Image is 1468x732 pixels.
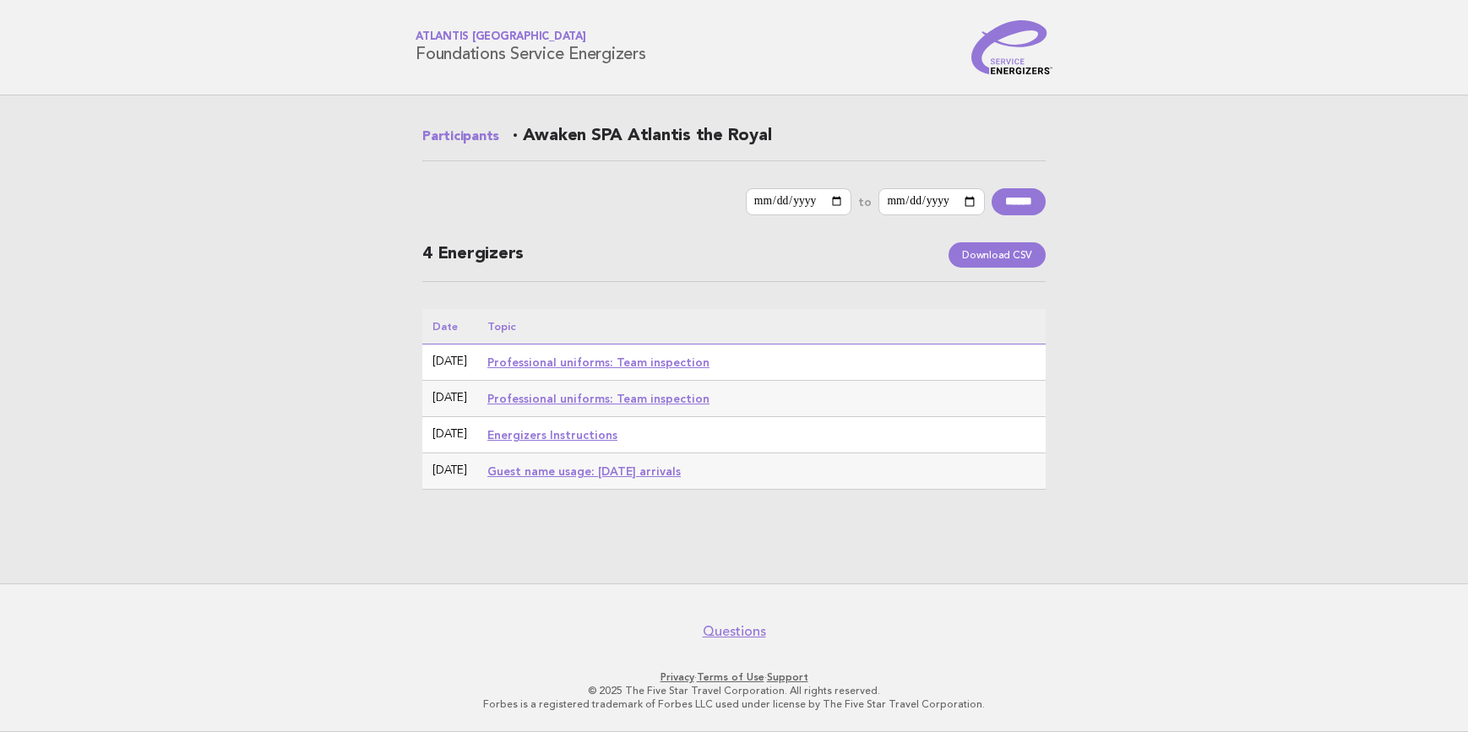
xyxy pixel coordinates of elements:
[949,242,1046,268] a: Download CSV
[487,464,681,478] a: Guest name usage: [DATE] arrivals
[487,392,710,405] a: Professional uniforms: Team inspection
[217,697,1251,711] p: Forbes is a registered trademark of Forbes LLC used under license by The Five Star Travel Corpora...
[487,355,710,369] a: Professional uniforms: Team inspection
[422,453,477,490] td: [DATE]
[697,671,764,683] a: Terms of Use
[416,32,646,63] h1: Foundations Service Energizers
[477,309,1046,344] th: Topic
[971,20,1052,74] img: Service Energizers
[858,194,872,209] label: to
[217,684,1251,697] p: © 2025 The Five Star Travel Corporation. All rights reserved.
[487,428,617,442] a: Energizers Instructions
[416,32,646,43] span: Atlantis [GEOGRAPHIC_DATA]
[422,242,1046,282] h2: 4 Energizers
[767,671,808,683] a: Support
[422,344,477,381] td: [DATE]
[422,381,477,417] td: [DATE]
[703,623,766,640] a: Questions
[422,309,477,344] th: Date
[422,127,499,147] a: Participants
[217,670,1251,684] p: · ·
[661,671,694,683] a: Privacy
[422,417,477,453] td: [DATE]
[422,126,1046,161] h2: · Awaken SPA Atlantis the Royal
